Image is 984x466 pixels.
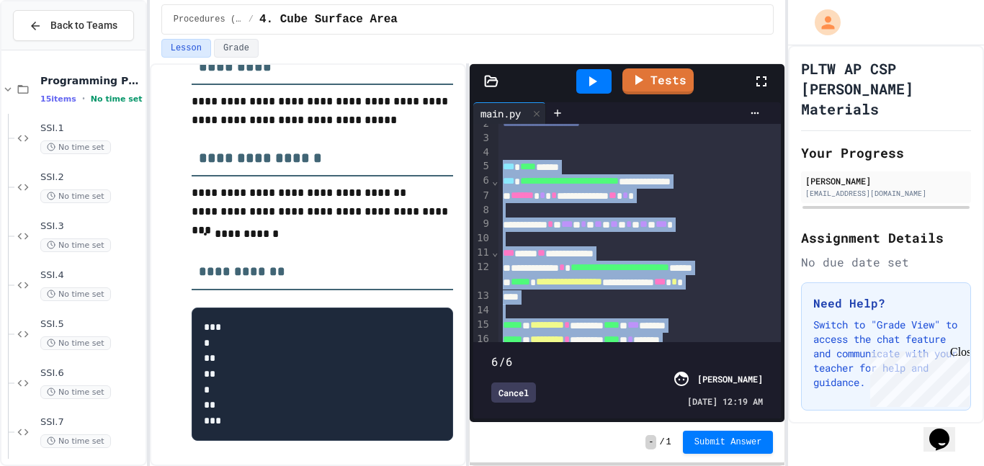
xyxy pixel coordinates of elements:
[813,295,959,312] h3: Need Help?
[82,93,85,104] span: •
[473,289,491,303] div: 13
[473,318,491,332] div: 15
[697,372,763,385] div: [PERSON_NAME]
[473,231,491,246] div: 10
[473,106,528,121] div: main.py
[473,303,491,318] div: 14
[40,238,111,252] span: No time set
[40,416,143,429] span: SSI.7
[491,175,498,187] span: Fold line
[40,220,143,233] span: SSI.3
[813,318,959,390] p: Switch to "Grade View" to access the chat feature and communicate with your teacher for help and ...
[801,254,971,271] div: No due date set
[174,14,243,25] span: Procedures (Functions)
[473,260,491,289] div: 12
[40,122,143,135] span: SSI.1
[805,174,967,187] div: [PERSON_NAME]
[40,287,111,301] span: No time set
[50,18,117,33] span: Back to Teams
[473,246,491,260] div: 11
[473,332,491,346] div: 16
[473,131,491,145] div: 3
[923,408,970,452] iframe: chat widget
[259,11,398,28] span: 4. Cube Surface Area
[40,367,143,380] span: SSI.6
[473,217,491,231] div: 9
[40,189,111,203] span: No time set
[473,117,491,131] div: 2
[683,431,774,454] button: Submit Answer
[40,94,76,104] span: 15 items
[801,58,971,119] h1: PLTW AP CSP [PERSON_NAME] Materials
[473,174,491,188] div: 6
[805,188,967,199] div: [EMAIL_ADDRESS][DOMAIN_NAME]
[473,189,491,203] div: 7
[91,94,143,104] span: No time set
[214,39,259,58] button: Grade
[801,228,971,248] h2: Assignment Details
[666,436,671,448] span: 1
[40,269,143,282] span: SSI.4
[801,143,971,163] h2: Your Progress
[659,436,664,448] span: /
[40,74,143,87] span: Programming Practice
[6,6,99,91] div: Chat with us now!Close
[40,434,111,448] span: No time set
[473,102,546,124] div: main.py
[40,140,111,154] span: No time set
[645,435,656,449] span: -
[687,395,763,408] span: [DATE] 12:19 AM
[13,10,134,41] button: Back to Teams
[161,39,211,58] button: Lesson
[40,318,143,331] span: SSI.5
[40,385,111,399] span: No time set
[249,14,254,25] span: /
[40,171,143,184] span: SSI.2
[473,159,491,174] div: 5
[473,145,491,160] div: 4
[491,353,763,370] div: 6/6
[694,436,762,448] span: Submit Answer
[864,346,970,407] iframe: chat widget
[622,68,694,94] a: Tests
[491,382,536,403] div: Cancel
[473,203,491,218] div: 8
[800,6,844,39] div: My Account
[491,246,498,258] span: Fold line
[40,336,111,350] span: No time set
